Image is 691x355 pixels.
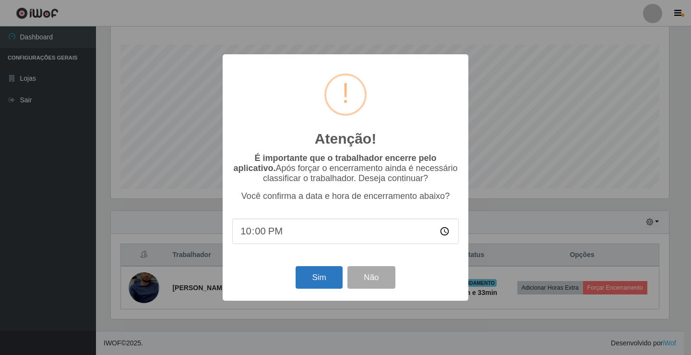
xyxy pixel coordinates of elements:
h2: Atenção! [315,130,376,147]
p: Você confirma a data e hora de encerramento abaixo? [232,191,459,201]
b: É importante que o trabalhador encerre pelo aplicativo. [233,153,436,173]
button: Não [347,266,395,289]
button: Sim [296,266,342,289]
p: Após forçar o encerramento ainda é necessário classificar o trabalhador. Deseja continuar? [232,153,459,184]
